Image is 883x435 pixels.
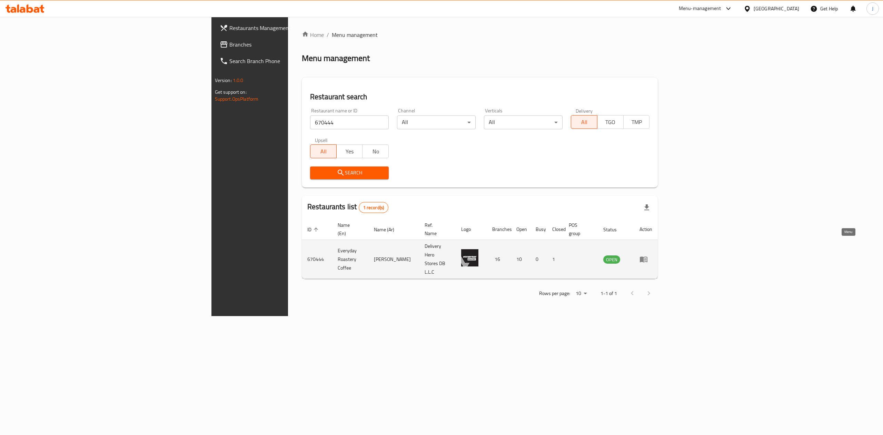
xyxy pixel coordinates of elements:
[229,24,354,32] span: Restaurants Management
[214,53,359,69] a: Search Branch Phone
[634,219,658,240] th: Action
[313,146,334,156] span: All
[307,202,388,213] h2: Restaurants list
[316,169,383,177] span: Search
[603,225,626,234] span: Status
[511,219,530,240] th: Open
[569,221,589,237] span: POS group
[338,221,360,237] span: Name (En)
[539,289,570,298] p: Rows per page:
[547,219,563,240] th: Closed
[302,31,658,39] nav: breadcrumb
[233,76,244,85] span: 1.0.0
[872,5,873,12] span: J
[362,144,389,158] button: No
[359,202,389,213] div: Total records count
[310,144,337,158] button: All
[215,94,259,103] a: Support.OpsPlatform
[461,249,478,266] img: Everyday Roastery Coffee
[754,5,799,12] div: [GEOGRAPHIC_DATA]
[600,117,621,127] span: TGO
[487,240,511,279] td: 16
[530,219,547,240] th: Busy
[310,92,649,102] h2: Restaurant search
[397,115,476,129] div: All
[511,240,530,279] td: 10
[365,146,386,156] span: No
[573,289,589,299] div: Rows per page:
[368,240,419,279] td: [PERSON_NAME]
[547,240,563,279] td: 1
[603,256,620,264] span: OPEN
[215,88,247,97] span: Get support on:
[307,225,320,234] span: ID
[601,289,617,298] p: 1-1 of 1
[315,138,328,142] label: Upsell
[638,199,655,216] div: Export file
[229,57,354,65] span: Search Branch Phone
[576,108,593,113] label: Delivery
[310,166,389,179] button: Search
[484,115,563,129] div: All
[310,115,389,129] input: Search for restaurant name or ID..
[374,225,403,234] span: Name (Ar)
[626,117,647,127] span: TMP
[487,219,511,240] th: Branches
[214,36,359,53] a: Branches
[679,4,721,13] div: Menu-management
[571,115,597,129] button: All
[336,144,363,158] button: Yes
[215,76,232,85] span: Version:
[229,40,354,49] span: Branches
[456,219,487,240] th: Logo
[597,115,624,129] button: TGO
[623,115,650,129] button: TMP
[339,146,360,156] span: Yes
[425,221,447,237] span: Ref. Name
[530,240,547,279] td: 0
[214,20,359,36] a: Restaurants Management
[359,204,388,211] span: 1 record(s)
[302,219,658,279] table: enhanced table
[574,117,595,127] span: All
[419,240,456,279] td: Delivery Hero Stores DB L.L.C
